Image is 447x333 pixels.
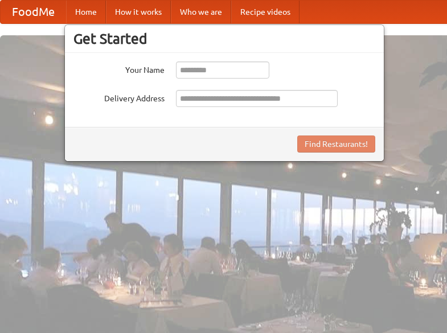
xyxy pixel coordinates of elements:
[1,1,66,23] a: FoodMe
[66,1,106,23] a: Home
[106,1,171,23] a: How it works
[171,1,231,23] a: Who we are
[231,1,300,23] a: Recipe videos
[73,90,165,104] label: Delivery Address
[297,135,375,153] button: Find Restaurants!
[73,30,375,47] h3: Get Started
[73,61,165,76] label: Your Name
